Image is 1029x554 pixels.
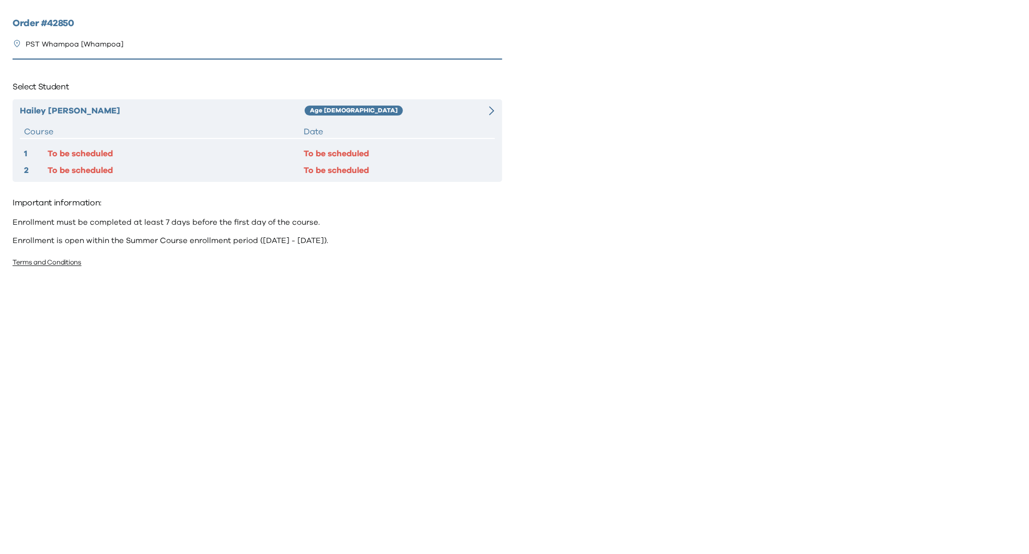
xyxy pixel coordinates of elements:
div: Course [24,125,304,138]
div: To be scheduled [304,147,491,160]
p: Enrollment must be completed at least 7 days before the first day of the course. [13,217,502,228]
p: Enrollment is open within the Summer Course enrollment period ([DATE] - [DATE]). [13,236,502,246]
a: Terms and Conditions [13,259,82,266]
p: Select Student [13,78,502,95]
div: To be scheduled [48,147,304,160]
div: 1 [24,147,48,160]
div: 2 [24,164,48,177]
div: Date [304,125,491,138]
h2: Order # 42850 [13,17,502,31]
div: To be scheduled [304,164,491,177]
div: Age [DEMOGRAPHIC_DATA] [305,106,403,116]
div: To be scheduled [48,164,304,177]
p: Important information: [13,194,502,211]
p: PST Whampoa [Whampoa] [26,39,123,50]
div: Hailey [PERSON_NAME] [20,105,305,117]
